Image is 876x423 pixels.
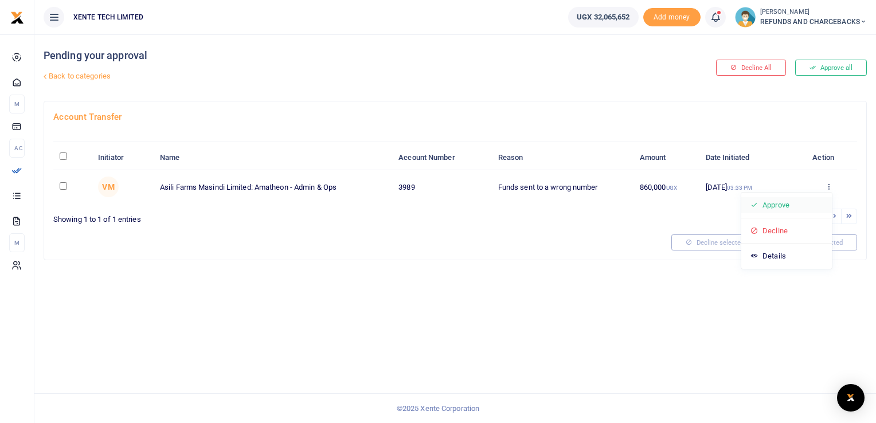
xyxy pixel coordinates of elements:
button: Approve all [795,60,867,76]
th: Reason: activate to sort column ascending [492,146,633,170]
th: : activate to sort column descending [53,146,92,170]
div: Showing 1 to 1 of 1 entries [53,207,451,225]
img: profile-user [735,7,756,28]
div: Open Intercom Messenger [837,384,865,412]
th: Account Number: activate to sort column ascending [392,146,492,170]
h4: Account Transfer [53,111,857,123]
li: Ac [9,139,25,158]
li: Wallet ballance [564,7,643,28]
a: UGX 32,065,652 [568,7,638,28]
th: Amount: activate to sort column ascending [633,146,699,170]
small: [PERSON_NAME] [760,7,867,17]
a: Details [741,248,832,264]
span: UGX 32,065,652 [577,11,629,23]
td: Asili Farms Masindi Limited: Amatheon - Admin & Ops [154,170,392,203]
th: Initiator: activate to sort column ascending [92,146,154,170]
th: Name: activate to sort column ascending [154,146,392,170]
button: Decline All [716,60,786,76]
li: M [9,233,25,252]
h4: Pending your approval [44,49,589,62]
td: Funds sent to a wrong number [492,170,633,203]
a: Approve [741,197,832,213]
a: profile-user [PERSON_NAME] REFUNDS AND CHARGEBACKS [735,7,867,28]
li: Toup your wallet [643,8,701,27]
a: Back to categories [41,66,589,86]
span: Add money [643,8,701,27]
a: Decline [741,223,832,239]
td: 3989 [392,170,492,203]
td: [DATE] [699,170,801,203]
td: 860,000 [633,170,699,203]
span: XENTE TECH LIMITED [69,12,148,22]
small: UGX [666,185,677,191]
span: REFUNDS AND CHARGEBACKS [760,17,867,27]
img: logo-small [10,11,24,25]
a: Add money [643,12,701,21]
span: Violin Mugala [98,177,119,197]
small: 03:33 PM [727,185,752,191]
th: Action: activate to sort column ascending [800,146,857,170]
li: M [9,95,25,113]
th: Date Initiated: activate to sort column ascending [699,146,801,170]
a: logo-small logo-large logo-large [10,13,24,21]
